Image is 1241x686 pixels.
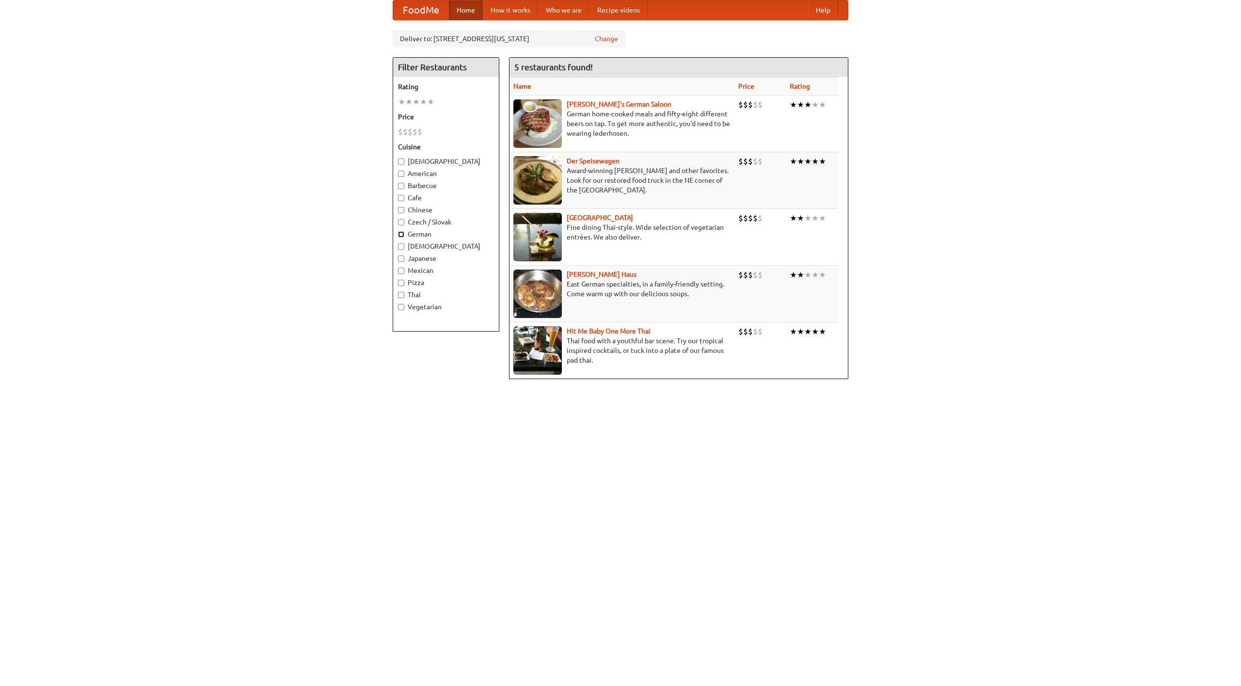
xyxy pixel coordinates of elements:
li: $ [758,270,763,280]
a: Rating [790,82,810,90]
li: $ [738,326,743,337]
li: ★ [413,96,420,107]
li: ★ [790,156,797,167]
h4: Filter Restaurants [393,58,499,77]
a: Change [595,34,618,44]
input: German [398,231,404,238]
li: $ [743,156,748,167]
li: $ [758,156,763,167]
li: ★ [811,213,819,223]
li: $ [738,156,743,167]
input: Chinese [398,207,404,213]
label: Mexican [398,266,494,275]
li: $ [738,270,743,280]
label: Thai [398,290,494,300]
label: American [398,169,494,178]
li: ★ [797,99,804,110]
li: $ [753,270,758,280]
li: $ [748,326,753,337]
li: ★ [405,96,413,107]
label: German [398,229,494,239]
li: ★ [398,96,405,107]
label: Czech / Slovak [398,217,494,227]
li: $ [748,213,753,223]
li: ★ [797,326,804,337]
li: ★ [819,99,826,110]
h5: Price [398,112,494,122]
li: $ [753,213,758,223]
li: ★ [804,213,811,223]
li: ★ [804,326,811,337]
a: Der Speisewagen [567,157,620,165]
h5: Rating [398,82,494,92]
li: $ [748,156,753,167]
img: speisewagen.jpg [513,156,562,205]
li: ★ [797,213,804,223]
li: $ [753,326,758,337]
img: babythai.jpg [513,326,562,375]
li: $ [748,270,753,280]
input: [DEMOGRAPHIC_DATA] [398,243,404,250]
input: American [398,171,404,177]
a: Help [808,0,838,20]
li: $ [743,99,748,110]
input: [DEMOGRAPHIC_DATA] [398,159,404,165]
a: [PERSON_NAME]'s German Saloon [567,100,671,108]
a: How it works [483,0,538,20]
p: Award-winning [PERSON_NAME] and other favorites. Look for our restored food truck in the NE corne... [513,166,731,195]
li: $ [753,156,758,167]
a: Who we are [538,0,589,20]
input: Barbecue [398,183,404,189]
li: $ [758,213,763,223]
p: Fine dining Thai-style. Wide selection of vegetarian entrées. We also deliver. [513,223,731,242]
input: Pizza [398,280,404,286]
input: Vegetarian [398,304,404,310]
li: ★ [790,326,797,337]
li: $ [738,99,743,110]
a: Hit Me Baby One More Thai [567,327,651,335]
img: satay.jpg [513,213,562,261]
li: ★ [804,99,811,110]
li: ★ [804,270,811,280]
a: Recipe videos [589,0,648,20]
li: $ [403,127,408,137]
li: $ [753,99,758,110]
li: $ [738,213,743,223]
li: ★ [819,270,826,280]
li: ★ [819,213,826,223]
a: Name [513,82,531,90]
li: $ [743,213,748,223]
input: Czech / Slovak [398,219,404,225]
li: $ [743,326,748,337]
label: [DEMOGRAPHIC_DATA] [398,241,494,251]
label: [DEMOGRAPHIC_DATA] [398,157,494,166]
input: Thai [398,292,404,298]
li: $ [758,326,763,337]
li: $ [408,127,413,137]
li: ★ [819,156,826,167]
label: Chinese [398,205,494,215]
li: ★ [819,326,826,337]
input: Mexican [398,268,404,274]
label: Vegetarian [398,302,494,312]
p: Thai food with a youthful bar scene. Try our tropical inspired cocktails, or tuck into a plate of... [513,336,731,365]
input: Cafe [398,195,404,201]
li: ★ [427,96,434,107]
input: Japanese [398,255,404,262]
li: ★ [790,213,797,223]
a: [GEOGRAPHIC_DATA] [567,214,633,222]
li: ★ [811,99,819,110]
label: Cafe [398,193,494,203]
li: $ [758,99,763,110]
div: Deliver to: [STREET_ADDRESS][US_STATE] [393,30,625,48]
a: Home [449,0,483,20]
li: ★ [790,99,797,110]
li: ★ [804,156,811,167]
li: $ [748,99,753,110]
a: [PERSON_NAME] Haus [567,271,636,278]
label: Barbecue [398,181,494,191]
